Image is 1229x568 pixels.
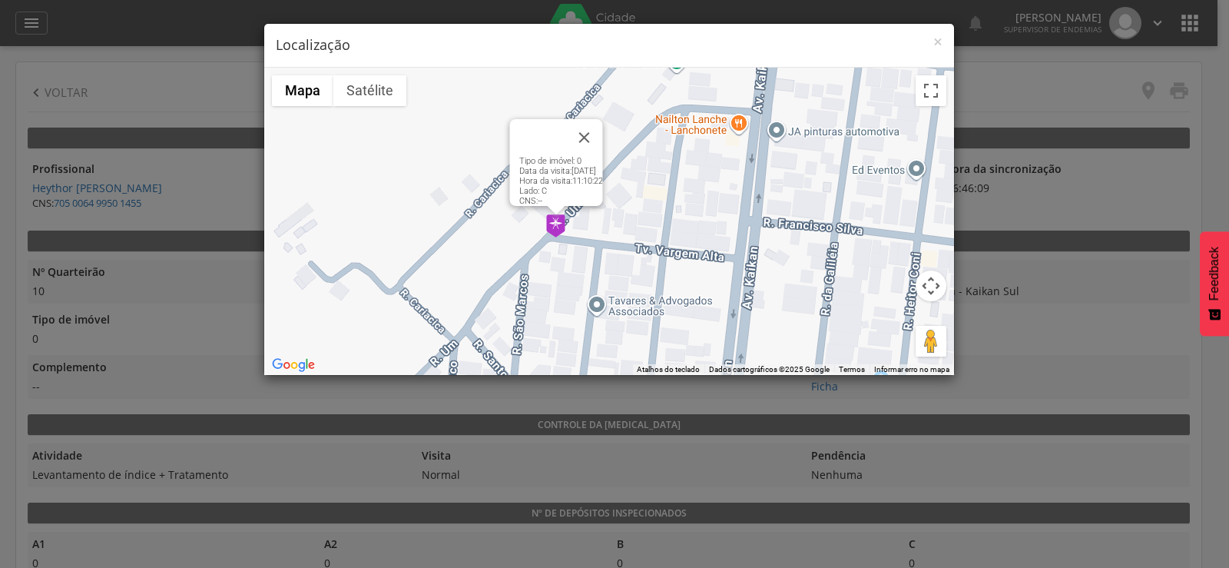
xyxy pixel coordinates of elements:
button: Arraste o Pegman até o mapa para abrir o Street View [916,326,946,357]
button: Ativar a visualização em tela cheia [916,75,946,106]
small: Lado: C [518,186,602,196]
button: Close [933,34,942,50]
span: Feedback [1207,247,1221,301]
a: Termos (abre em uma nova guia) [839,365,865,374]
button: Mostrar imagens de satélite [333,75,406,106]
span: × [933,31,942,52]
button: Controles da câmera no mapa [916,271,946,301]
a: Abrir esta área no Google Maps (abre uma nova janela) [268,355,319,375]
button: Atalhos do teclado [637,364,700,375]
button: Feedback - Mostrar pesquisa [1200,231,1229,336]
span: [DATE] [571,166,595,176]
small: Data da visita: [518,166,602,176]
span: 11:10:22 [571,176,602,186]
button: Fechar [565,119,602,156]
small: Tipo de imóvel: 0 [518,156,602,166]
span: -- [537,196,542,206]
img: Google [268,355,319,375]
small: Hora da visita: [518,176,602,186]
small: CNS: [518,196,602,206]
button: Mostrar mapa de ruas [272,75,333,106]
h4: Localização [276,35,942,55]
a: Informar erro no mapa [874,365,949,374]
span: Dados cartográficos ©2025 Google [709,365,830,374]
